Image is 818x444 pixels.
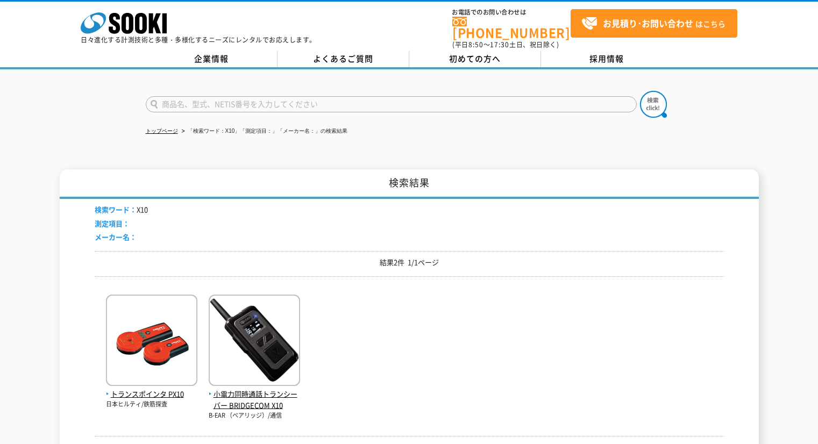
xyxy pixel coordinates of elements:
[180,126,348,137] li: 「検索ワード：X10」「測定項目：」「メーカー名：」の検索結果
[209,411,300,420] p: B-EAR （ベアリッジ）/通信
[209,377,300,411] a: 小電力同時通話トランシーバー BRIDGECOM X10
[449,53,501,65] span: 初めての方へ
[95,218,130,228] span: 測定項目：
[106,377,197,400] a: トランスポインタ PX10
[106,295,197,389] img: PX10
[278,51,409,67] a: よくあるご質問
[541,51,673,67] a: 採用情報
[146,128,178,134] a: トップページ
[452,17,571,39] a: [PHONE_NUMBER]
[106,400,197,409] p: 日本ヒルティ/鉄筋探査
[209,389,300,411] span: 小電力同時通話トランシーバー BRIDGECOM X10
[95,257,724,268] p: 結果2件 1/1ページ
[95,232,137,242] span: メーカー名：
[409,51,541,67] a: 初めての方へ
[146,96,637,112] input: 商品名、型式、NETIS番号を入力してください
[60,169,759,199] h1: 検索結果
[146,51,278,67] a: 企業情報
[581,16,725,32] span: はこちら
[452,9,571,16] span: お電話でのお問い合わせは
[209,295,300,389] img: BRIDGECOM X10
[452,40,559,49] span: (平日 ～ 土日、祝日除く)
[603,17,693,30] strong: お見積り･お問い合わせ
[95,204,137,214] span: 検索ワード：
[571,9,737,38] a: お見積り･お問い合わせはこちら
[95,204,148,216] li: X10
[640,91,667,118] img: btn_search.png
[468,40,483,49] span: 8:50
[81,37,316,43] p: 日々進化する計測技術と多種・多様化するニーズにレンタルでお応えします。
[106,389,197,400] span: トランスポインタ PX10
[490,40,509,49] span: 17:30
